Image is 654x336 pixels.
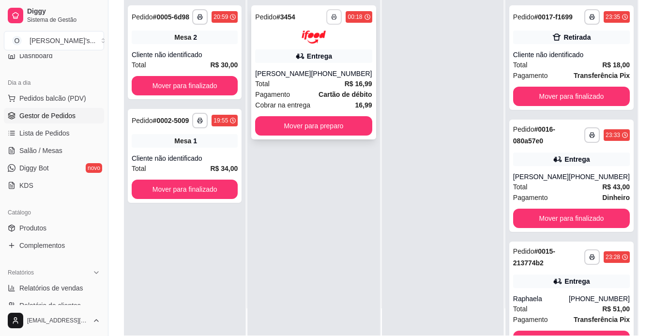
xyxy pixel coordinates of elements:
div: Entrega [564,154,590,164]
span: Pedido [132,117,153,124]
div: 19:55 [213,117,228,124]
button: Pedidos balcão (PDV) [4,91,104,106]
div: [PHONE_NUMBER] [569,172,630,182]
div: 20:59 [213,13,228,21]
span: Diggy [27,7,100,16]
span: Pedido [513,247,534,255]
a: Dashboard [4,48,104,63]
strong: # 0017-f1699 [534,13,572,21]
a: Relatório de clientes [4,298,104,313]
button: Mover para preparo [255,116,372,136]
button: Select a team [4,31,104,50]
div: 23:33 [606,131,620,139]
button: Mover para finalizado [132,180,238,199]
strong: Transferência Pix [574,72,630,79]
button: Mover para finalizado [513,209,630,228]
span: Pedido [513,125,534,133]
div: Retirada [563,32,591,42]
span: Total [255,78,270,89]
a: Diggy Botnovo [4,160,104,176]
strong: Dinheiro [602,194,630,201]
button: Mover para finalizado [132,76,238,95]
span: Mesa [174,136,191,146]
a: KDS [4,178,104,193]
strong: # 0005-6d98 [153,13,190,21]
a: Lista de Pedidos [4,125,104,141]
button: [EMAIL_ADDRESS][DOMAIN_NAME] [4,309,104,332]
span: Dashboard [19,51,53,61]
div: [PERSON_NAME]'s ... [30,36,95,46]
span: Produtos [19,223,46,233]
strong: R$ 34,00 [211,165,238,172]
div: Catálogo [4,205,104,220]
span: Pagamento [513,192,548,203]
span: Pagamento [255,89,290,100]
strong: R$ 51,00 [602,305,630,313]
span: Pagamento [513,70,548,81]
div: 00:18 [348,13,362,21]
strong: # 0016-080a57e0 [513,125,555,145]
span: O [12,36,22,46]
span: Pagamento [513,314,548,325]
a: Complementos [4,238,104,253]
a: Salão / Mesas [4,143,104,158]
div: [PHONE_NUMBER] [569,294,630,304]
span: Gestor de Pedidos [19,111,76,121]
strong: R$ 43,00 [602,183,630,191]
span: Total [132,60,146,70]
span: Mesa [174,32,191,42]
span: Cobrar na entrega [255,100,310,110]
span: Lista de Pedidos [19,128,70,138]
span: Diggy Bot [19,163,49,173]
span: Relatórios de vendas [19,283,83,293]
a: DiggySistema de Gestão [4,4,104,27]
span: Pedido [132,13,153,21]
a: Produtos [4,220,104,236]
span: [EMAIL_ADDRESS][DOMAIN_NAME] [27,317,89,324]
a: Relatórios de vendas [4,280,104,296]
div: [PERSON_NAME] [513,172,569,182]
div: Dia a dia [4,75,104,91]
span: Pedido [513,13,534,21]
div: 23:35 [606,13,620,21]
div: 2 [193,32,197,42]
strong: # 0002-5009 [153,117,189,124]
span: KDS [19,181,33,190]
span: Salão / Mesas [19,146,62,155]
button: Mover para finalizado [513,87,630,106]
strong: R$ 16,99 [345,80,372,88]
strong: Transferência Pix [574,316,630,323]
span: Relatório de clientes [19,301,81,310]
div: Entrega [307,51,332,61]
a: Gestor de Pedidos [4,108,104,123]
div: [PERSON_NAME] [255,69,311,78]
div: 23:28 [606,253,620,261]
strong: # 3454 [276,13,295,21]
span: Total [132,163,146,174]
strong: Cartão de débito [319,91,372,98]
span: Pedidos balcão (PDV) [19,93,86,103]
strong: R$ 18,00 [602,61,630,69]
div: Cliente não identificado [132,153,238,163]
span: Total [513,304,528,314]
strong: R$ 30,00 [211,61,238,69]
img: ifood [302,31,326,44]
div: 1 [193,136,197,146]
div: [PHONE_NUMBER] [311,69,372,78]
span: Relatórios [8,269,34,276]
span: Sistema de Gestão [27,16,100,24]
div: Cliente não identificado [132,50,238,60]
div: Raphaela [513,294,569,304]
strong: # 0015-213774b2 [513,247,555,267]
span: Complementos [19,241,65,250]
strong: 16,99 [355,101,372,109]
div: Cliente não identificado [513,50,630,60]
span: Total [513,60,528,70]
span: Pedido [255,13,276,21]
span: Total [513,182,528,192]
